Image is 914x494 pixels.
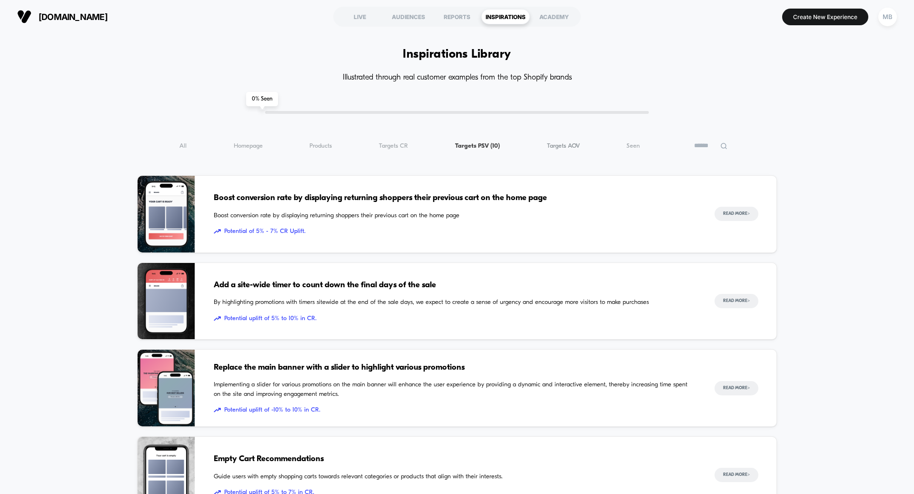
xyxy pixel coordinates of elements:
[309,142,332,150] span: Products
[433,9,481,24] div: REPORTS
[715,468,758,482] button: Read More>
[138,263,195,340] img: By highlighting promotions with timers sitewide at the end of the sale days, we expect to create ...
[137,73,777,82] h4: Illustrated through real customer examples from the top Shopify brands
[214,405,695,415] span: Potential uplift of -10% to 10% in CR.
[547,142,580,150] span: Targets AOV
[138,176,195,252] img: Boost conversion rate by displaying returning shoppers their previous cart on the home page
[715,381,758,395] button: Read More>
[403,48,511,61] h1: Inspirations Library
[214,227,695,236] span: Potential of 5% - 7% CR Uplift.
[179,142,187,150] span: All
[455,142,500,150] span: Targets PSV
[14,9,110,24] button: [DOMAIN_NAME]
[626,142,640,150] span: Seen
[214,298,695,307] span: By highlighting promotions with timers sitewide at the end of the sale days, we expect to create ...
[214,362,695,374] span: Replace the main banner with a slider to highlight various promotions
[214,192,695,204] span: Boost conversion rate by displaying returning shoppers their previous cart on the home page
[214,453,695,465] span: Empty Cart Recommendations
[878,8,897,26] div: MB
[246,92,278,106] span: 0 % Seen
[214,380,695,399] span: Implementing a slider for various promotions on the main banner will enhance the user experience ...
[875,7,900,27] button: MB
[336,9,384,24] div: LIVE
[214,211,695,221] span: Boost conversion rate by displaying returning shoppers their previous cart on the home page
[214,472,695,482] span: Guide users with empty shopping carts towards relevant categories or products that align with the...
[715,294,758,308] button: Read More>
[214,314,695,323] span: Potential uplift of 5% to 10% in CR.
[782,9,868,25] button: Create New Experience
[379,142,408,150] span: Targets CR
[481,9,530,24] div: INSPIRATIONS
[490,143,500,149] span: ( 10 )
[214,279,695,292] span: Add a site-wide timer to count down the final days of the sale
[234,142,263,150] span: Homepage
[384,9,433,24] div: AUDIENCES
[715,207,758,221] button: Read More>
[138,350,195,426] img: Implementing a slider for various promotions on the main banner will enhance the user experience ...
[530,9,578,24] div: ACADEMY
[17,10,31,24] img: Visually logo
[39,12,108,22] span: [DOMAIN_NAME]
